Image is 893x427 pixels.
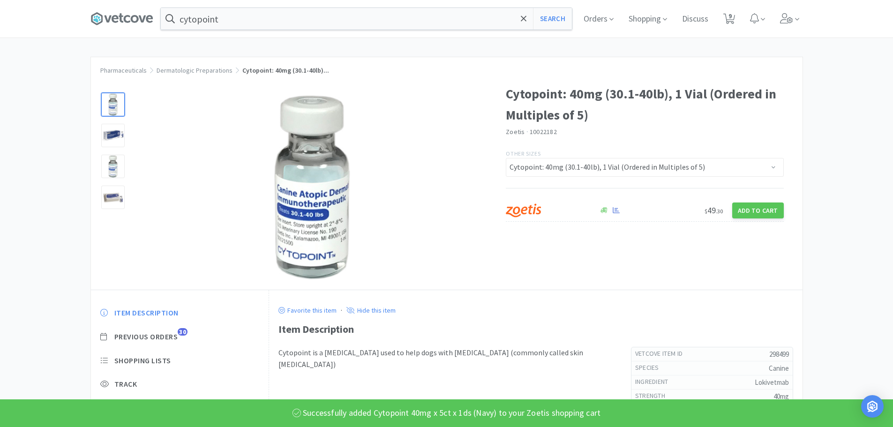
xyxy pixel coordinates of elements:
[114,308,179,318] span: Item Description
[114,332,178,342] span: Previous Orders
[506,203,541,217] img: a673e5ab4e5e497494167fe422e9a3ab.png
[355,306,396,315] p: Hide this item
[667,363,789,373] h5: Canine
[100,66,147,75] a: Pharmaceuticals
[530,127,557,136] span: 10022182
[533,8,572,30] button: Search
[506,127,525,136] a: Zoetis
[285,306,337,315] p: Favorite this item
[114,379,137,389] span: Track
[278,321,793,337] div: Item Description
[178,328,188,336] span: 30
[635,377,676,387] h6: ingredient
[635,391,673,401] h6: strength
[218,93,406,280] img: c21394fa2f394202b295d21b5fa62b30_239342.jpeg
[278,347,612,371] p: Cytopoint is a [MEDICAL_DATA] used to help dogs with [MEDICAL_DATA] (commonly called skin [MEDICA...
[673,391,788,401] h5: 40mg
[861,395,884,418] div: Open Intercom Messenger
[161,8,572,30] input: Search by item, sku, manufacturer, ingredient, size...
[716,208,723,215] span: . 30
[732,202,784,218] button: Add to Cart
[705,205,723,216] span: 49
[690,349,788,359] h5: 298499
[341,304,342,316] div: ·
[720,16,739,24] a: 9
[635,363,667,373] h6: Species
[157,66,233,75] a: Dermatologic Preparations
[506,149,784,158] p: Other Sizes
[635,349,690,359] h6: Vetcove Item Id
[506,83,784,126] h1: Cytopoint: 40mg (30.1-40lb), 1 Vial (Ordered in Multiples of 5)
[705,208,707,215] span: $
[114,356,171,366] span: Shopping Lists
[242,66,329,75] span: Cytopoint: 40mg (30.1-40lb)...
[678,15,712,23] a: Discuss
[526,127,528,136] span: ·
[676,377,789,387] h5: Lokivetmab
